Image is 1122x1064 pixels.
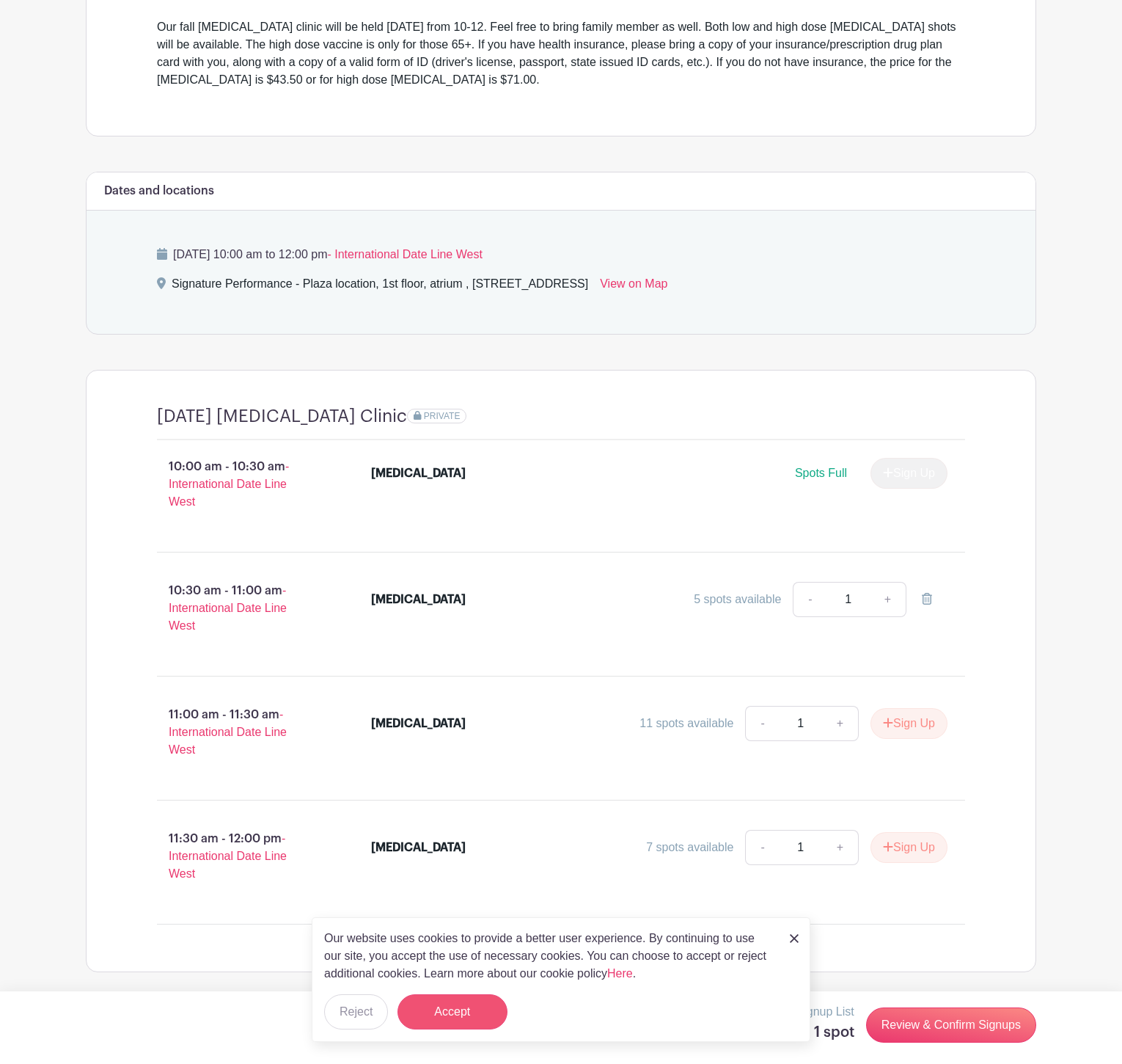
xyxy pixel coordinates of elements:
a: - [793,582,826,617]
p: 10:00 am - 10:30 am [133,452,348,517]
img: close_button-5f87c8562297e5c2d7936805f587ecaba9071eb48480494691a3f1689db116b3.svg [790,934,799,943]
div: Signature Performance - Plaza location, 1st floor, atrium , [STREET_ADDRESS] [172,275,588,299]
a: - [745,706,779,741]
div: 7 spots available [646,839,733,856]
span: Spots Full [795,467,847,479]
a: Review & Confirm Signups [866,1007,1036,1043]
button: Sign Up [870,832,947,863]
p: Signup List [796,1003,854,1021]
a: View on Map [600,275,667,299]
p: 10:30 am - 11:00 am [133,576,348,641]
a: - [745,830,779,865]
span: - International Date Line West [169,460,289,508]
div: [MEDICAL_DATA] [371,715,466,732]
span: - International Date Line West [169,708,287,756]
a: + [822,830,859,865]
button: Sign Up [870,708,947,739]
span: PRIVATE [424,411,461,421]
button: Reject [324,994,388,1030]
div: 11 spots available [639,715,733,732]
a: + [822,706,859,741]
span: - International Date Line West [327,248,482,260]
h6: Dates and locations [104,184,214,198]
span: - International Date Line West [169,832,287,880]
a: + [870,582,906,617]
div: [MEDICAL_DATA] [371,839,466,856]
h5: 1 spot [796,1024,854,1041]
button: Accept [397,994,507,1030]
span: - International Date Line West [169,584,287,632]
h4: [DATE] [MEDICAL_DATA] Clinic [157,406,407,427]
div: [MEDICAL_DATA] [371,591,466,608]
p: Our website uses cookies to provide a better user experience. By continuing to use our site, you ... [324,930,774,983]
a: Here [607,967,633,980]
p: 11:00 am - 11:30 am [133,700,348,765]
div: [MEDICAL_DATA] [371,464,466,482]
div: Our fall [MEDICAL_DATA] clinic will be held [DATE] from 10-12. Feel free to bring family member a... [157,18,965,89]
p: [DATE] 10:00 am to 12:00 pm [157,246,965,263]
div: 5 spots available [694,591,781,608]
p: 11:30 am - 12:00 pm [133,824,348,889]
